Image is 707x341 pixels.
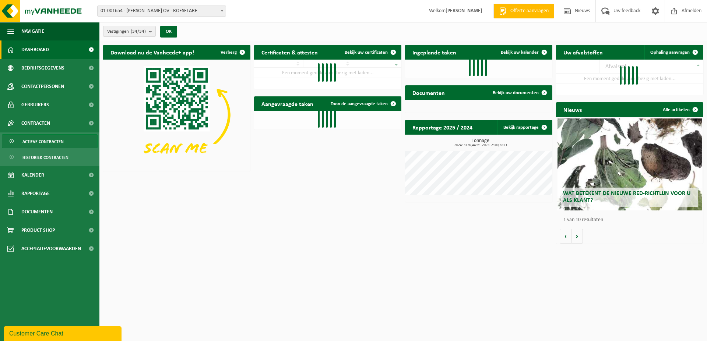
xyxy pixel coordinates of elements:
h2: Download nu de Vanheede+ app! [103,45,201,59]
a: Bekijk uw certificaten [339,45,401,60]
h2: Nieuws [556,102,589,117]
span: Bekijk uw kalender [501,50,539,55]
span: Acceptatievoorwaarden [21,239,81,258]
p: 1 van 10 resultaten [563,217,700,223]
span: Contactpersonen [21,77,64,96]
h2: Aangevraagde taken [254,96,321,111]
span: 2024: 3176,449 t - 2025: 2100,651 t [409,143,552,147]
span: Gebruikers [21,96,49,114]
a: Ophaling aanvragen [644,45,703,60]
button: Vestigingen(34/34) [103,26,156,37]
button: Verberg [215,45,250,60]
span: Contracten [21,114,50,132]
img: Download de VHEPlus App [103,60,250,170]
span: Navigatie [21,22,44,40]
span: Product Shop [21,221,55,239]
h3: Tonnage [409,138,552,147]
button: Volgende [571,229,583,244]
span: Wat betekent de nieuwe RED-richtlijn voor u als klant? [563,191,690,203]
a: Bekijk uw documenten [487,85,552,100]
a: Historiek contracten [2,150,98,164]
strong: [PERSON_NAME] [446,8,482,14]
a: Bekijk rapportage [497,120,552,135]
span: 01-001654 - MIROM ROESELARE OV - ROESELARE [97,6,226,17]
button: OK [160,26,177,38]
a: Toon de aangevraagde taken [325,96,401,111]
a: Bekijk uw kalender [495,45,552,60]
button: Vorige [560,229,571,244]
span: Historiek contracten [22,150,68,164]
a: Actieve contracten [2,134,98,148]
h2: Documenten [405,85,452,100]
span: Vestigingen [107,26,146,37]
span: Bekijk uw certificaten [345,50,388,55]
h2: Uw afvalstoffen [556,45,610,59]
span: Rapportage [21,184,50,203]
span: Bedrijfsgegevens [21,59,64,77]
a: Wat betekent de nieuwe RED-richtlijn voor u als klant? [557,118,702,210]
h2: Certificaten & attesten [254,45,325,59]
h2: Ingeplande taken [405,45,464,59]
iframe: chat widget [4,325,123,341]
span: Toon de aangevraagde taken [331,102,388,106]
h2: Rapportage 2025 / 2024 [405,120,480,134]
span: Kalender [21,166,44,184]
span: Bekijk uw documenten [493,90,539,95]
span: Dashboard [21,40,49,59]
span: Documenten [21,203,53,221]
span: Ophaling aanvragen [650,50,690,55]
span: Actieve contracten [22,135,64,149]
a: Alle artikelen [657,102,703,117]
span: 01-001654 - MIROM ROESELARE OV - ROESELARE [98,6,226,16]
count: (34/34) [131,29,146,34]
span: Offerte aanvragen [509,7,551,15]
a: Offerte aanvragen [493,4,554,18]
span: Verberg [221,50,237,55]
